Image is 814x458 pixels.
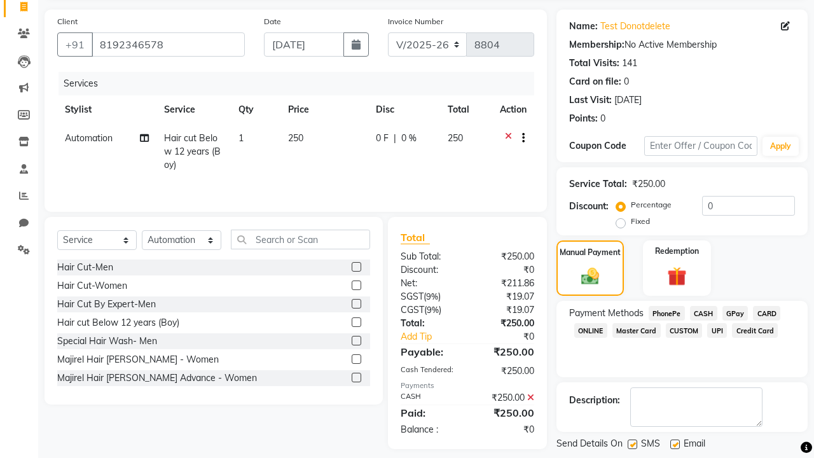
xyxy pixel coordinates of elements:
span: 1 [238,132,244,144]
div: Last Visit: [569,94,612,107]
span: PhonePe [649,306,685,321]
span: UPI [707,323,727,338]
div: ₹250.00 [467,250,544,263]
th: Service [156,95,231,124]
div: Card on file: [569,75,621,88]
div: Membership: [569,38,624,52]
span: 250 [448,132,463,144]
label: Client [57,16,78,27]
div: 141 [622,57,637,70]
div: ₹19.07 [467,290,544,303]
div: ₹250.00 [467,405,544,420]
label: Percentage [631,199,672,211]
div: Payments [401,380,534,391]
span: SGST [401,291,424,302]
label: Fixed [631,216,650,227]
label: Invoice Number [388,16,443,27]
button: +91 [57,32,93,57]
th: Price [280,95,368,124]
div: Paid: [391,405,467,420]
span: Payment Methods [569,307,644,320]
span: GPay [722,306,748,321]
div: Net: [391,277,467,290]
div: Sub Total: [391,250,467,263]
span: ONLINE [574,323,607,338]
label: Manual Payment [560,247,621,258]
span: CASH [690,306,717,321]
button: Apply [762,137,799,156]
div: ₹250.00 [467,391,544,405]
input: Search by Name/Mobile/Email/Code [92,32,245,57]
div: Total: [391,317,467,330]
div: ₹250.00 [467,364,544,378]
span: Hair cut Below 12 years (Boy) [164,132,221,170]
a: Test Donotdelete [600,20,670,33]
img: _cash.svg [576,266,605,287]
span: 9% [427,305,439,315]
span: Total [401,231,430,244]
div: ₹19.07 [467,303,544,317]
div: Majirel Hair [PERSON_NAME] - Women [57,353,219,366]
div: Majirel Hair [PERSON_NAME] Advance - Women [57,371,257,385]
span: CUSTOM [666,323,703,338]
div: Hair Cut-Women [57,279,127,293]
div: Cash Tendered: [391,364,467,378]
div: ₹0 [467,423,544,436]
span: Credit Card [732,323,778,338]
span: 9% [426,291,438,302]
span: Master Card [612,323,661,338]
div: ₹0 [467,263,544,277]
input: Search or Scan [231,230,370,249]
span: 0 F [376,132,389,145]
div: ₹250.00 [467,317,544,330]
div: ₹250.00 [467,344,544,359]
th: Stylist [57,95,156,124]
div: Discount: [391,263,467,277]
div: Name: [569,20,598,33]
a: Add Tip [391,330,480,343]
div: Points: [569,112,598,125]
input: Enter Offer / Coupon Code [644,136,757,156]
th: Qty [231,95,280,124]
label: Date [264,16,281,27]
span: Automation [65,132,113,144]
div: ₹250.00 [632,177,665,191]
span: Send Details On [556,437,623,453]
div: Balance : [391,423,467,436]
div: Description: [569,394,620,407]
th: Action [492,95,534,124]
th: Disc [368,95,440,124]
div: Service Total: [569,177,627,191]
div: Special Hair Wash- Men [57,335,157,348]
div: ₹211.86 [467,277,544,290]
div: [DATE] [614,94,642,107]
div: CASH [391,391,467,405]
div: Total Visits: [569,57,619,70]
div: ₹0 [480,330,544,343]
span: CARD [753,306,780,321]
span: 0 % [401,132,417,145]
th: Total [440,95,492,124]
div: 0 [624,75,629,88]
div: 0 [600,112,605,125]
div: ( ) [391,303,467,317]
div: Discount: [569,200,609,213]
div: Payable: [391,344,467,359]
span: SMS [641,437,660,453]
span: Email [684,437,705,453]
div: Coupon Code [569,139,644,153]
div: No Active Membership [569,38,795,52]
span: 250 [288,132,303,144]
div: Hair Cut By Expert-Men [57,298,156,311]
span: CGST [401,304,424,316]
div: ( ) [391,290,467,303]
div: Services [59,72,544,95]
img: _gift.svg [661,265,693,289]
div: Hair cut Below 12 years (Boy) [57,316,179,330]
div: Hair Cut-Men [57,261,113,274]
span: | [394,132,396,145]
label: Redemption [655,246,699,257]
